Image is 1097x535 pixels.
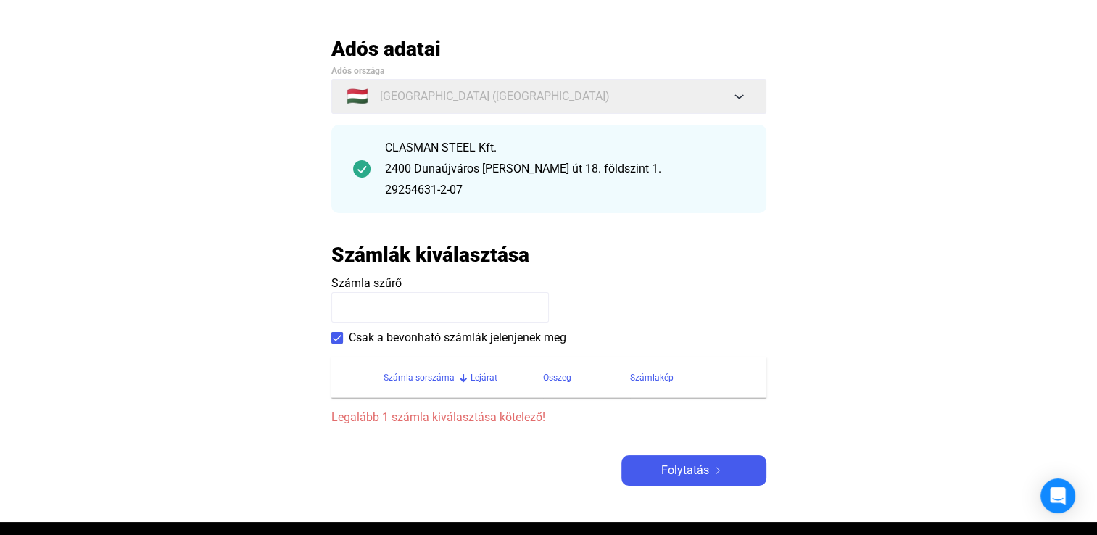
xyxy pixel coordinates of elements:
[709,467,726,474] img: arrow-right-white
[543,369,630,386] div: Összeg
[331,409,766,426] span: Legalább 1 számla kiválasztása kötelező!
[347,88,368,105] span: 🇭🇺
[471,369,543,386] div: Lejárat
[630,369,749,386] div: Számlakép
[661,462,709,479] span: Folytatás
[385,181,745,199] div: 29254631-2-07
[331,242,529,267] h2: Számlák kiválasztása
[349,329,566,347] span: Csak a bevonható számlák jelenjenek meg
[331,79,766,114] button: 🇭🇺[GEOGRAPHIC_DATA] ([GEOGRAPHIC_DATA])
[331,66,384,76] span: Adós országa
[543,369,571,386] div: Összeg
[331,36,766,62] h2: Adós adatai
[353,160,371,178] img: checkmark-darker-green-circle
[385,160,745,178] div: 2400 Dunaújváros [PERSON_NAME] út 18. földszint 1.
[380,88,610,105] span: [GEOGRAPHIC_DATA] ([GEOGRAPHIC_DATA])
[385,139,745,157] div: CLASMAN STEEL Kft.
[384,369,455,386] div: Számla sorszáma
[384,369,471,386] div: Számla sorszáma
[1040,478,1075,513] div: Open Intercom Messenger
[621,455,766,486] button: Folytatásarrow-right-white
[331,276,402,290] span: Számla szűrő
[630,369,674,386] div: Számlakép
[471,369,497,386] div: Lejárat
